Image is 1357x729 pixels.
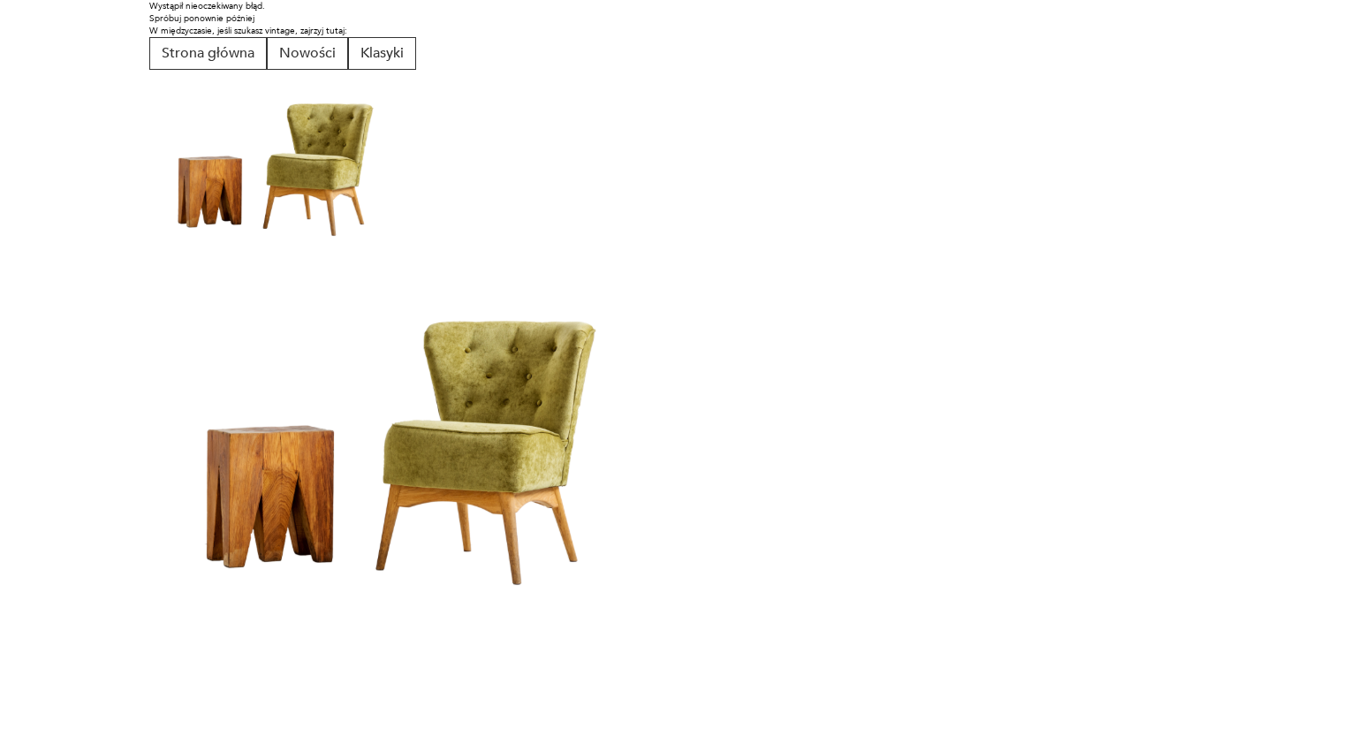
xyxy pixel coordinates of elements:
[149,70,407,250] img: Fotel
[348,49,416,61] a: Klasyki
[149,25,1208,37] p: W międzyczasie, jeśli szukasz vintage, zajrzyj tutaj:
[267,37,348,70] button: Nowości
[149,37,267,70] button: Strona główna
[149,49,267,61] a: Strona główna
[149,12,1208,25] p: Spróbuj ponownie później
[149,254,663,613] img: Fotel
[267,49,348,61] a: Nowości
[348,37,416,70] button: Klasyki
